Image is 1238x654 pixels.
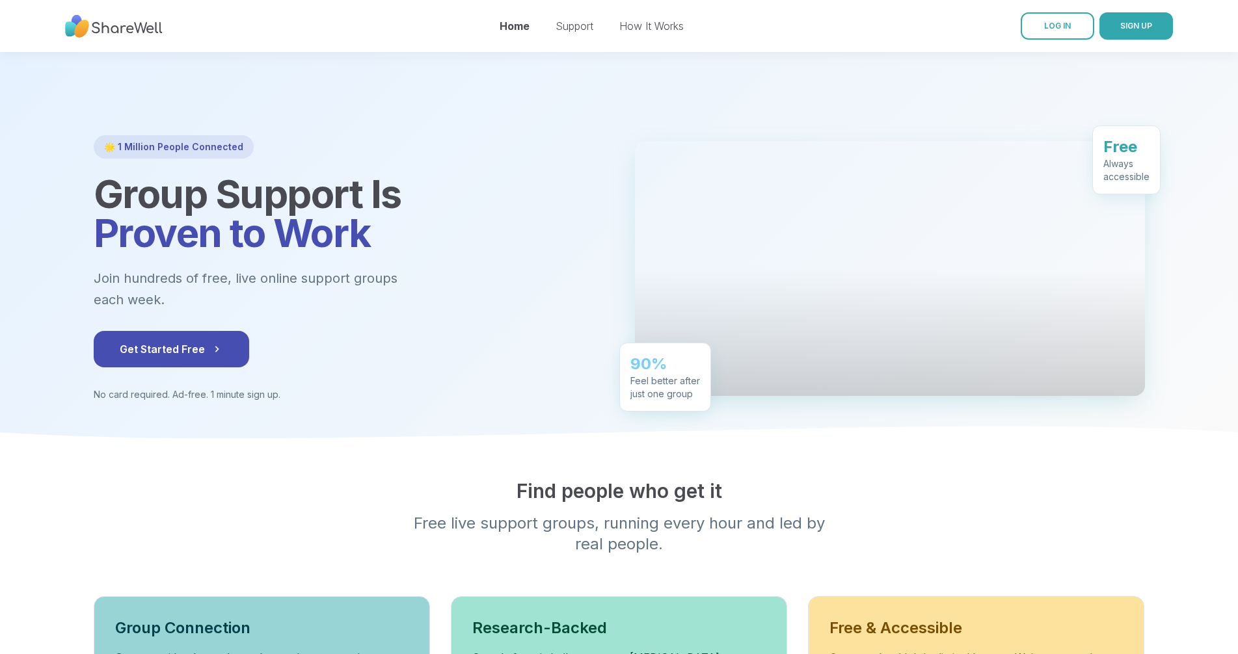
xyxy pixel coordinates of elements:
[630,373,700,399] div: Feel better after just one group
[94,268,468,310] p: Join hundreds of free, live online support groups each week.
[120,341,223,357] span: Get Started Free
[1021,12,1094,40] a: LOG IN
[115,618,409,638] h3: Group Connection
[370,513,869,555] p: Free live support groups, running every hour and led by real people.
[500,20,530,33] a: Home
[1103,135,1150,156] div: Free
[94,174,604,252] h1: Group Support Is
[619,20,684,33] a: How It Works
[472,618,766,638] h3: Research-Backed
[94,209,371,256] span: Proven to Work
[1103,156,1150,182] div: Always accessible
[1120,21,1152,31] span: SIGN UP
[1044,21,1071,31] span: LOG IN
[556,20,593,33] a: Support
[94,331,249,367] button: Get Started Free
[94,135,254,159] div: 🌟 1 Million People Connected
[65,8,163,44] img: ShareWell Nav Logo
[829,618,1123,638] h3: Free & Accessible
[1099,12,1173,40] button: SIGN UP
[94,479,1145,503] h2: Find people who get it
[630,352,700,373] div: 90%
[94,388,604,401] p: No card required. Ad-free. 1 minute sign up.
